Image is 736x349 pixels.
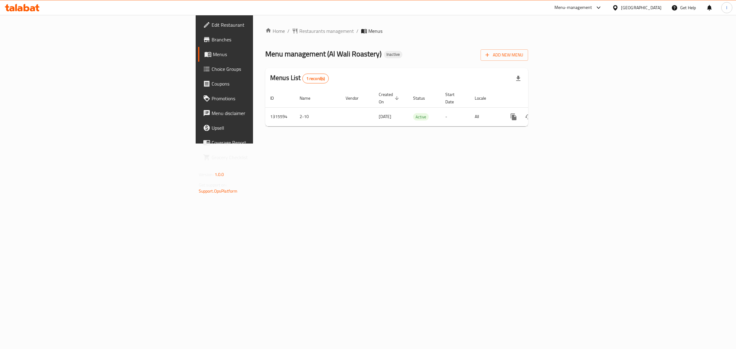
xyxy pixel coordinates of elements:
[213,51,314,58] span: Menus
[511,71,526,86] div: Export file
[300,94,318,102] span: Name
[554,4,592,11] div: Menu-management
[292,27,354,35] a: Restaurants management
[212,124,314,132] span: Upsell
[726,4,727,11] span: I
[198,17,319,32] a: Edit Restaurant
[299,27,354,35] span: Restaurants management
[198,76,319,91] a: Coupons
[212,80,314,87] span: Coupons
[481,49,528,61] button: Add New Menu
[270,73,329,83] h2: Menus List
[379,113,391,121] span: [DATE]
[212,65,314,73] span: Choice Groups
[384,52,402,57] span: Inactive
[413,94,433,102] span: Status
[265,27,528,35] nav: breadcrumb
[270,94,282,102] span: ID
[212,154,314,161] span: Grocery Checklist
[303,76,329,82] span: 1 record(s)
[506,109,521,124] button: more
[475,94,494,102] span: Locale
[199,171,214,178] span: Version:
[384,51,402,58] div: Inactive
[413,113,429,121] div: Active
[485,51,523,59] span: Add New Menu
[621,4,661,11] div: [GEOGRAPHIC_DATA]
[470,107,501,126] td: All
[198,62,319,76] a: Choice Groups
[198,32,319,47] a: Branches
[215,171,224,178] span: 1.0.0
[521,109,536,124] button: Change Status
[198,135,319,150] a: Coverage Report
[212,109,314,117] span: Menu disclaimer
[198,150,319,165] a: Grocery Checklist
[198,47,319,62] a: Menus
[212,95,314,102] span: Promotions
[440,107,470,126] td: -
[198,121,319,135] a: Upsell
[212,21,314,29] span: Edit Restaurant
[445,91,462,105] span: Start Date
[265,89,570,126] table: enhanced table
[413,113,429,121] span: Active
[199,181,227,189] span: Get support on:
[199,187,238,195] a: Support.OpsPlatform
[368,27,382,35] span: Menus
[302,74,329,83] div: Total records count
[212,139,314,146] span: Coverage Report
[379,91,401,105] span: Created On
[212,36,314,43] span: Branches
[501,89,570,108] th: Actions
[356,27,358,35] li: /
[198,91,319,106] a: Promotions
[198,106,319,121] a: Menu disclaimer
[265,47,381,61] span: Menu management ( Al Wali Roastery )
[346,94,366,102] span: Vendor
